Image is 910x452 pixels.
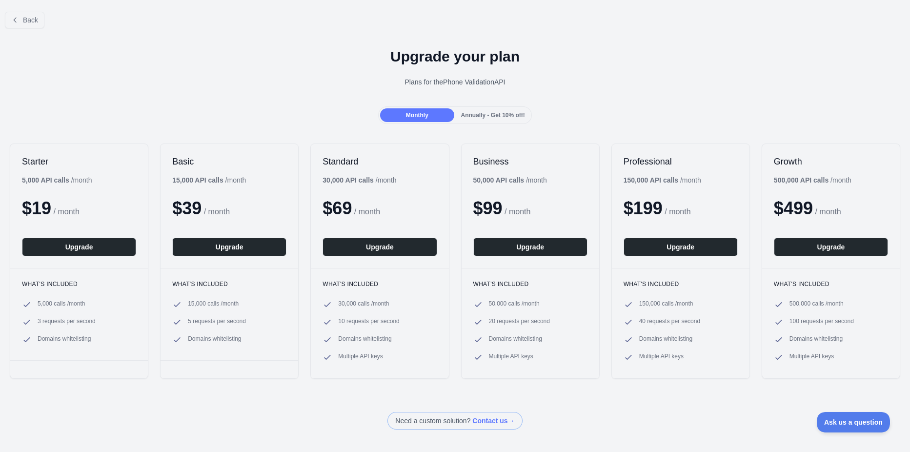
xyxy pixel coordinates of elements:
h2: Professional [624,156,738,167]
b: 50,000 API calls [473,176,525,184]
div: / month [323,175,396,185]
div: / month [473,175,547,185]
div: / month [624,175,701,185]
span: $ 69 [323,198,352,218]
span: $ 99 [473,198,503,218]
b: 150,000 API calls [624,176,678,184]
h2: Standard [323,156,437,167]
iframe: Toggle Customer Support [817,412,890,432]
span: $ 199 [624,198,663,218]
b: 30,000 API calls [323,176,374,184]
h2: Business [473,156,587,167]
